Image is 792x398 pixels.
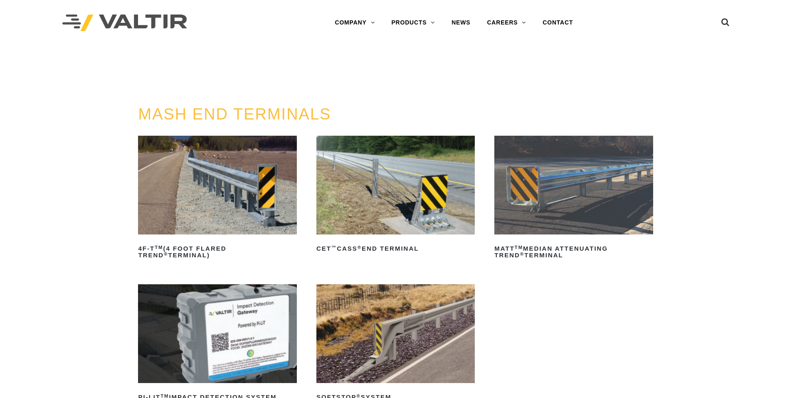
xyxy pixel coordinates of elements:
[358,245,362,250] sup: ®
[331,245,337,250] sup: ™
[164,251,168,256] sup: ®
[383,15,443,31] a: PRODUCTS
[326,15,383,31] a: COMPANY
[534,15,581,31] a: CONTACT
[479,15,534,31] a: CAREERS
[138,242,296,262] h2: 4F-T (4 Foot Flared TREND Terminal)
[515,245,523,250] sup: TM
[316,284,475,383] img: SoftStop System End Terminal
[520,251,524,256] sup: ®
[316,242,475,255] h2: CET CASS End Terminal
[443,15,479,31] a: NEWS
[155,245,163,250] sup: TM
[494,242,653,262] h2: MATT Median Attenuating TREND Terminal
[316,136,475,255] a: CET™CASS®End Terminal
[138,105,331,123] a: MASH END TERMINALS
[494,136,653,262] a: MATTTMMedian Attenuating TREND®Terminal
[138,136,296,262] a: 4F-TTM(4 Foot Flared TREND®Terminal)
[62,15,187,32] img: Valtir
